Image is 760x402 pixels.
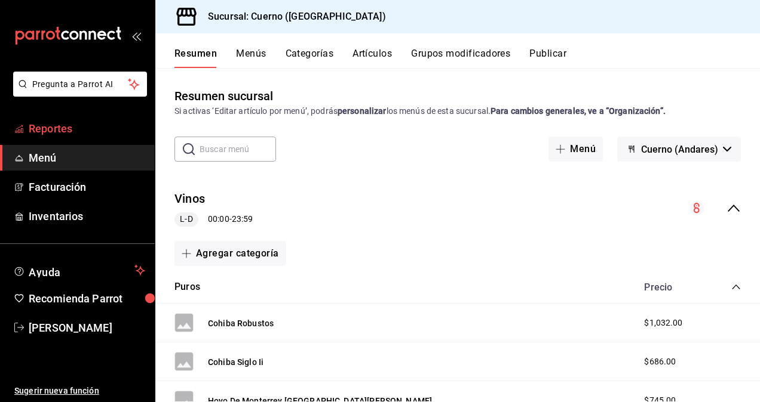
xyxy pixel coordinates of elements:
span: $1,032.00 [644,317,682,329]
button: Artículos [353,48,392,68]
button: Cuerno (Andares) [617,137,741,162]
span: Facturación [29,179,145,195]
div: 00:00 - 23:59 [174,212,253,227]
button: Menús [236,48,266,68]
button: collapse-category-row [731,282,741,292]
span: Cuerno (Andares) [641,144,718,155]
div: collapse-menu-row [155,181,760,236]
span: $686.00 [644,355,676,368]
span: Sugerir nueva función [14,385,145,397]
span: Ayuda [29,263,130,277]
button: Puros [174,280,200,294]
button: Menú [548,137,603,162]
span: Recomienda Parrot [29,290,145,307]
a: Pregunta a Parrot AI [8,86,147,99]
button: Categorías [286,48,334,68]
div: Precio [632,282,709,293]
button: Cohiba Siglo Ii [208,356,263,368]
button: Pregunta a Parrot AI [13,72,147,97]
span: Pregunta a Parrot AI [32,78,128,91]
strong: personalizar [338,106,387,116]
button: Vinos [174,190,205,208]
button: Grupos modificadores [411,48,510,68]
button: Resumen [174,48,217,68]
div: Si activas ‘Editar artículo por menú’, podrás los menús de esta sucursal. [174,105,741,117]
input: Buscar menú [200,137,276,161]
div: Resumen sucursal [174,87,273,105]
button: Publicar [529,48,566,68]
div: navigation tabs [174,48,760,68]
strong: Para cambios generales, ve a “Organización”. [491,106,666,116]
span: Menú [29,150,145,166]
button: open_drawer_menu [131,31,141,41]
h3: Sucursal: Cuerno ([GEOGRAPHIC_DATA]) [198,10,386,24]
span: L-D [175,213,197,225]
span: [PERSON_NAME] [29,320,145,336]
span: Reportes [29,120,145,137]
button: Cohiba Robustos [208,317,274,329]
span: Inventarios [29,208,145,224]
button: Agregar categoría [174,241,286,266]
